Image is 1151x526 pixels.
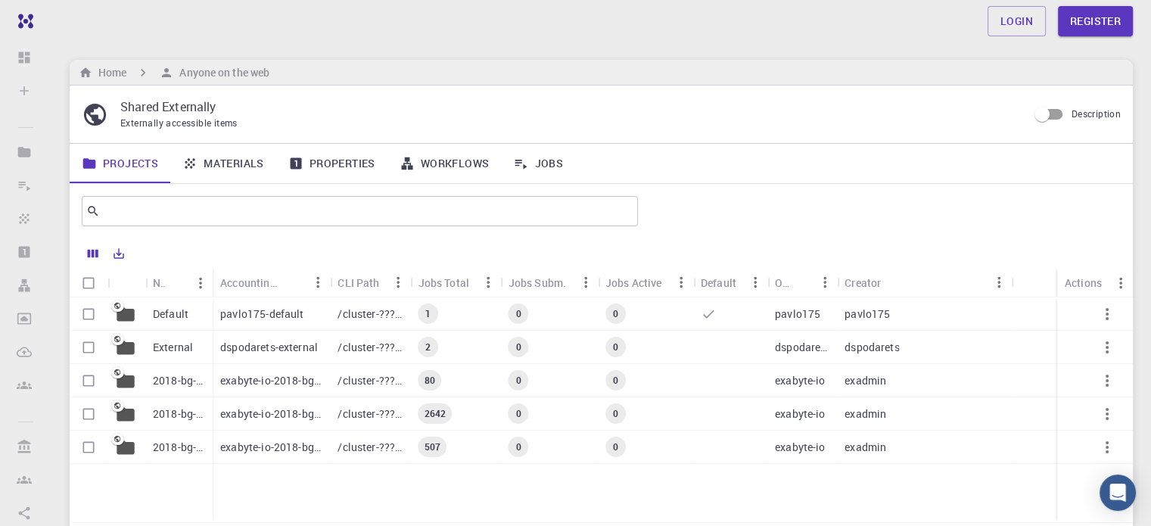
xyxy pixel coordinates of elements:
span: 0 [509,374,527,387]
div: Open Intercom Messenger [1100,475,1136,511]
div: Jobs Active [598,268,693,297]
div: Actions [1057,268,1133,297]
p: exabyte-io [775,373,826,388]
p: exabyte-io-2018-bg-study-phase-i [220,440,322,455]
span: 0 [509,307,527,320]
button: Sort [164,271,188,295]
p: 2018-bg-study-phase-III [153,406,205,422]
button: Menu [574,270,598,294]
div: CLI Path [330,268,410,297]
button: Menu [386,270,410,294]
div: Name [153,268,164,297]
div: Name [145,268,213,297]
p: dspodarets [845,340,900,355]
p: dspodarets [775,340,829,355]
div: Jobs Total [410,268,500,297]
button: Export [106,241,132,266]
span: 2 [419,341,437,353]
span: 2642 [418,407,452,420]
div: Default [693,268,767,297]
span: 0 [509,407,527,420]
a: Login [988,6,1046,36]
span: 0 [607,374,624,387]
button: Columns [80,241,106,266]
button: Sort [789,270,813,294]
p: pavlo175 [775,307,820,322]
p: /cluster-???-share/groups/exabyte-io/exabyte-io-2018-bg-study-phase-iii [338,406,403,422]
div: Creator [837,268,1011,297]
div: CLI Path [338,268,379,297]
span: 0 [607,440,624,453]
a: Materials [170,144,276,183]
p: pavlo175 [845,307,890,322]
button: Menu [188,271,213,295]
p: /cluster-???-home/pavlo175/pavlo175-default [338,307,403,322]
button: Menu [1109,271,1133,295]
div: Jobs Subm. [509,268,567,297]
span: Externally accessible items [120,117,238,129]
div: Owner [767,268,837,297]
span: 0 [607,307,624,320]
img: logo [12,14,33,29]
button: Menu [743,270,767,294]
span: 0 [509,440,527,453]
p: Default [153,307,188,322]
p: exabyte-io [775,440,826,455]
span: 80 [418,374,440,387]
button: Menu [306,270,330,294]
a: Properties [276,144,387,183]
a: Register [1058,6,1133,36]
p: /cluster-???-share/groups/exabyte-io/exabyte-io-2018-bg-study-phase-i-ph [338,373,403,388]
p: Shared Externally [120,98,1016,116]
a: Workflows [387,144,502,183]
p: External [153,340,193,355]
h6: Home [92,64,126,81]
span: 0 [509,341,527,353]
p: /cluster-???-share/groups/exabyte-io/exabyte-io-2018-bg-study-phase-i [338,440,403,455]
button: Sort [881,270,905,294]
div: Owner [775,268,789,297]
p: /cluster-???-home/dspodarets/dspodarets-external [338,340,403,355]
div: Actions [1065,268,1102,297]
button: Menu [987,270,1011,294]
span: 0 [607,341,624,353]
p: dspodarets-external [220,340,318,355]
button: Menu [669,270,693,294]
p: exadmin [845,406,886,422]
p: exabyte-io-2018-bg-study-phase-i-ph [220,373,322,388]
div: Creator [845,268,881,297]
span: 1 [419,307,437,320]
p: exadmin [845,373,886,388]
div: Jobs Subm. [501,268,598,297]
a: Jobs [501,144,575,183]
span: 0 [607,407,624,420]
button: Menu [813,270,837,294]
p: exabyte-io [775,406,826,422]
div: Jobs Active [605,268,662,297]
div: Accounting slug [213,268,330,297]
span: 507 [418,440,446,453]
p: pavlo175-default [220,307,303,322]
p: 2018-bg-study-phase-i-ph [153,373,205,388]
span: Description [1072,107,1121,120]
button: Sort [282,270,306,294]
p: exabyte-io-2018-bg-study-phase-iii [220,406,322,422]
nav: breadcrumb [76,64,272,81]
h6: Anyone on the web [173,64,269,81]
div: Accounting slug [220,268,282,297]
div: Icon [107,268,145,297]
button: Menu [477,270,501,294]
div: Default [701,268,736,297]
a: Projects [70,144,170,183]
p: exadmin [845,440,886,455]
p: 2018-bg-study-phase-I [153,440,205,455]
div: Jobs Total [418,268,469,297]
